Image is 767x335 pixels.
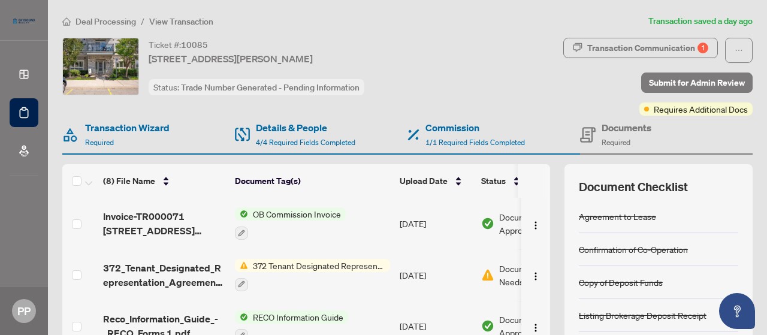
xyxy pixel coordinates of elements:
[63,38,138,95] img: IMG-W12396117_1.jpg
[17,303,31,319] span: PP
[531,221,540,230] img: Logo
[579,179,688,195] span: Document Checklist
[579,309,706,322] div: Listing Brokerage Deposit Receipt
[648,14,753,28] article: Transaction saved a day ago
[526,214,545,233] button: Logo
[10,15,38,27] img: logo
[256,138,355,147] span: 4/4 Required Fields Completed
[602,138,630,147] span: Required
[602,120,651,135] h4: Documents
[526,265,545,285] button: Logo
[587,38,708,58] div: Transaction Communication
[499,210,573,237] span: Document Approved
[476,164,578,198] th: Status
[395,164,476,198] th: Upload Date
[62,17,71,26] span: home
[248,207,346,221] span: OB Commission Invoice
[641,73,753,93] button: Submit for Admin Review
[181,40,208,50] span: 10085
[181,82,360,93] span: Trade Number Generated - Pending Information
[697,43,708,53] div: 1
[141,14,144,28] li: /
[425,138,525,147] span: 1/1 Required Fields Completed
[149,16,213,27] span: View Transaction
[481,174,506,188] span: Status
[395,198,476,249] td: [DATE]
[481,217,494,230] img: Document Status
[579,210,656,223] div: Agreement to Lease
[103,174,155,188] span: (8) File Name
[654,102,748,116] span: Requires Additional Docs
[400,174,448,188] span: Upload Date
[579,276,663,289] div: Copy of Deposit Funds
[256,120,355,135] h4: Details & People
[76,16,136,27] span: Deal Processing
[531,271,540,281] img: Logo
[103,261,225,289] span: 372_Tenant_Designated_Representation_Agreement_-_PropTx-[PERSON_NAME].pdf
[235,207,346,240] button: Status IconOB Commission Invoice
[395,249,476,301] td: [DATE]
[149,38,208,52] div: Ticket #:
[735,46,743,55] span: ellipsis
[235,310,248,324] img: Status Icon
[248,310,348,324] span: RECO Information Guide
[149,52,313,66] span: [STREET_ADDRESS][PERSON_NAME]
[719,293,755,329] button: Open asap
[481,268,494,282] img: Document Status
[98,164,230,198] th: (8) File Name
[248,259,390,272] span: 372 Tenant Designated Representation Agreement with Company Schedule A
[230,164,395,198] th: Document Tag(s)
[531,323,540,333] img: Logo
[103,209,225,238] span: Invoice-TR000071 [STREET_ADDRESS][PERSON_NAME]pdf
[499,262,561,288] span: Document Needs Work
[649,73,745,92] span: Submit for Admin Review
[235,259,248,272] img: Status Icon
[563,38,718,58] button: Transaction Communication1
[425,120,525,135] h4: Commission
[85,120,170,135] h4: Transaction Wizard
[235,259,390,291] button: Status Icon372 Tenant Designated Representation Agreement with Company Schedule A
[149,79,364,95] div: Status:
[235,207,248,221] img: Status Icon
[85,138,114,147] span: Required
[481,319,494,333] img: Document Status
[579,243,688,256] div: Confirmation of Co-Operation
